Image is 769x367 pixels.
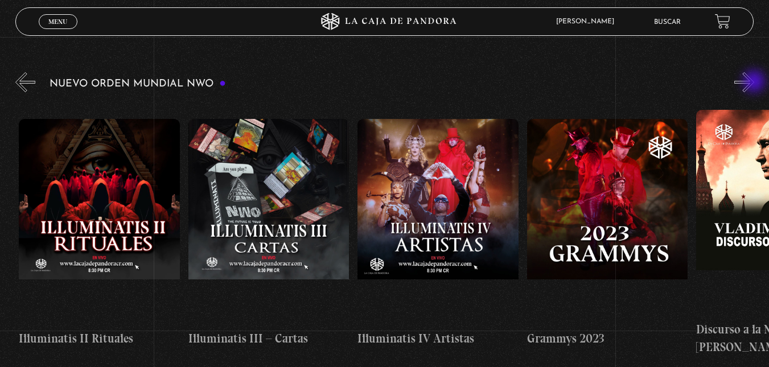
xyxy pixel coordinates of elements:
[715,14,730,29] a: View your shopping cart
[188,101,349,365] a: Illuminatis III – Cartas
[19,329,180,348] h4: Illuminatis II Rituales
[527,101,688,365] a: Grammys 2023
[550,18,626,25] span: [PERSON_NAME]
[654,19,681,26] a: Buscar
[19,101,180,365] a: Illuminatis II Rituales
[50,79,226,89] h3: Nuevo Orden Mundial NWO
[48,18,67,25] span: Menu
[188,329,349,348] h4: Illuminatis III – Cartas
[734,72,754,92] button: Next
[357,101,519,365] a: Illuminatis IV Artistas
[357,329,519,348] h4: Illuminatis IV Artistas
[527,329,688,348] h4: Grammys 2023
[44,28,71,36] span: Cerrar
[15,72,35,92] button: Previous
